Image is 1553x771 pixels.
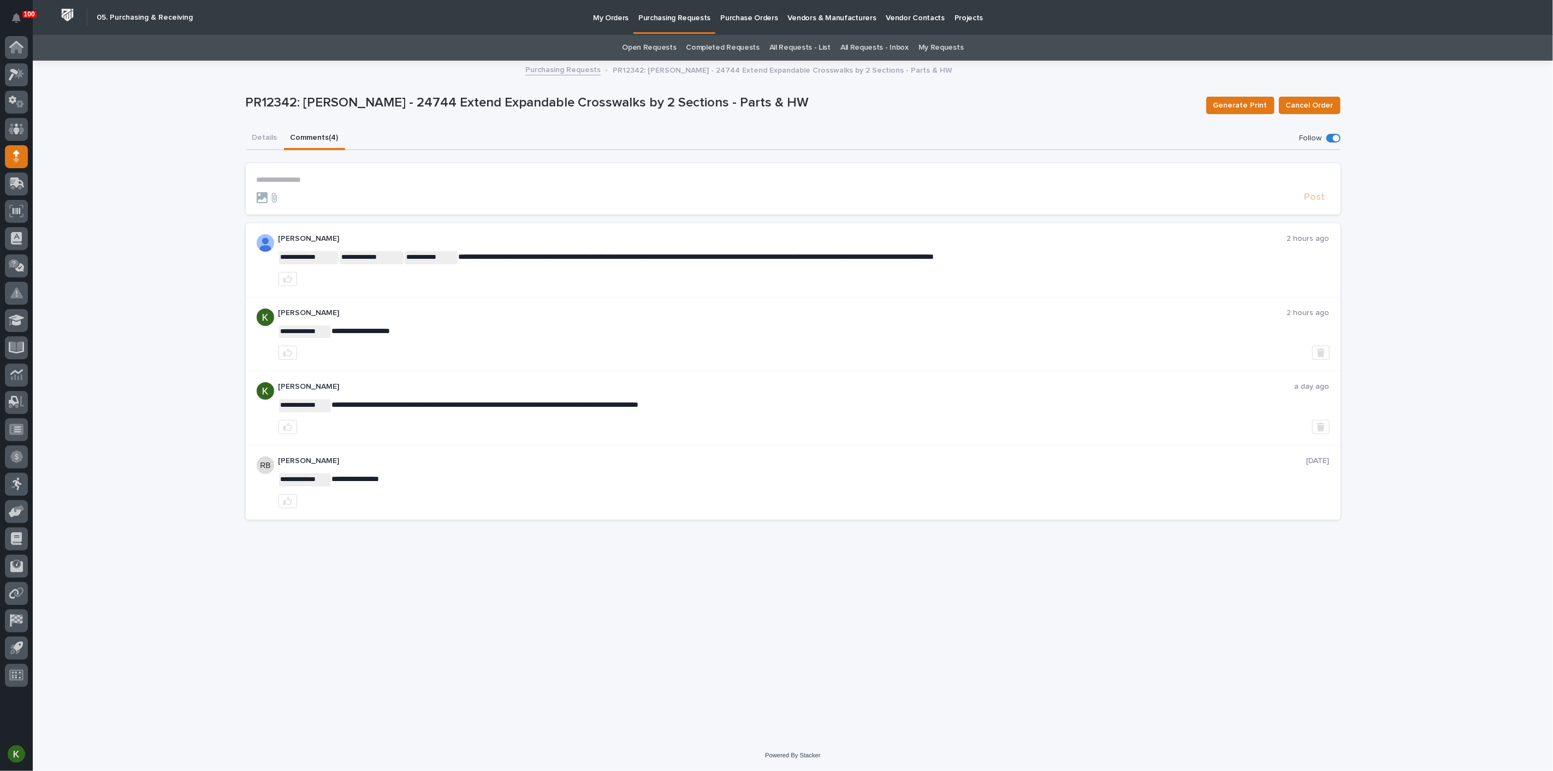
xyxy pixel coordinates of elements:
p: a day ago [1295,382,1330,392]
a: My Requests [918,35,964,61]
p: 2 hours ago [1287,234,1330,244]
button: like this post [278,494,297,508]
img: AOh14Gjn3BYdNC5pOMCl7OXTW03sj8FStISf1FOxee1lbw=s96-c [257,234,274,252]
p: [PERSON_NAME] [278,309,1287,318]
div: Notifications100 [14,13,28,31]
p: [PERSON_NAME] [278,234,1287,244]
button: Comments (4) [284,127,345,150]
a: All Requests - Inbox [840,35,909,61]
a: Completed Requests [686,35,760,61]
img: ACg8ocJ82m_yTv-Z4hb_fCauuLRC_sS2187g2m0EbYV5PNiMLtn0JYTq=s96-c [257,382,274,400]
h2: 05. Purchasing & Receiving [97,13,193,22]
p: Follow [1300,134,1322,143]
p: 100 [24,10,35,18]
span: Generate Print [1213,99,1267,112]
button: like this post [278,272,297,286]
button: like this post [278,420,297,434]
img: ACg8ocJ82m_yTv-Z4hb_fCauuLRC_sS2187g2m0EbYV5PNiMLtn0JYTq=s96-c [257,309,274,326]
p: 2 hours ago [1287,309,1330,318]
span: Post [1305,191,1325,204]
p: [PERSON_NAME] [278,456,1307,466]
a: Powered By Stacker [765,752,820,758]
button: Delete post [1312,346,1330,360]
p: [PERSON_NAME] [278,382,1295,392]
button: Delete post [1312,420,1330,434]
p: PR12342: [PERSON_NAME] - 24744 Extend Expandable Crosswalks by 2 Sections - Parts & HW [246,95,1198,111]
button: users-avatar [5,743,28,766]
img: Workspace Logo [57,5,78,25]
button: Notifications [5,7,28,29]
a: Purchasing Requests [525,63,601,75]
button: Generate Print [1206,97,1275,114]
button: Details [246,127,284,150]
button: Cancel Order [1279,97,1341,114]
button: like this post [278,346,297,360]
a: Open Requests [623,35,677,61]
p: [DATE] [1307,456,1330,466]
p: PR12342: [PERSON_NAME] - 24744 Extend Expandable Crosswalks by 2 Sections - Parts & HW [613,63,952,75]
span: Cancel Order [1286,99,1333,112]
a: All Requests - List [769,35,831,61]
button: Post [1300,191,1330,204]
